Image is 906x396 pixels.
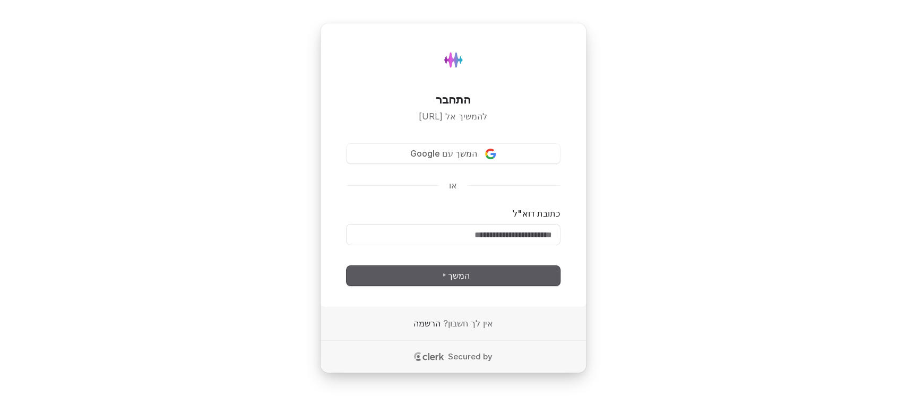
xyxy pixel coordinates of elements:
a: Clerk logo [413,352,445,361]
span: המשך עם Google [410,148,477,160]
h1: התחבר [347,92,560,108]
button: Sign in with Googleהמשך עם Google [347,144,560,164]
img: Sign in with Google [485,149,496,159]
span: המשך [436,270,470,282]
p: או [449,179,457,192]
label: כתובת דוא"ל [513,208,560,220]
p: להמשיך אל [URL] [347,110,560,123]
span: אין לך חשבון? [443,317,493,330]
img: Hydee.ai [437,44,469,76]
a: הרשמה [413,317,441,330]
p: Secured by [448,351,493,362]
button: המשך [347,266,560,286]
